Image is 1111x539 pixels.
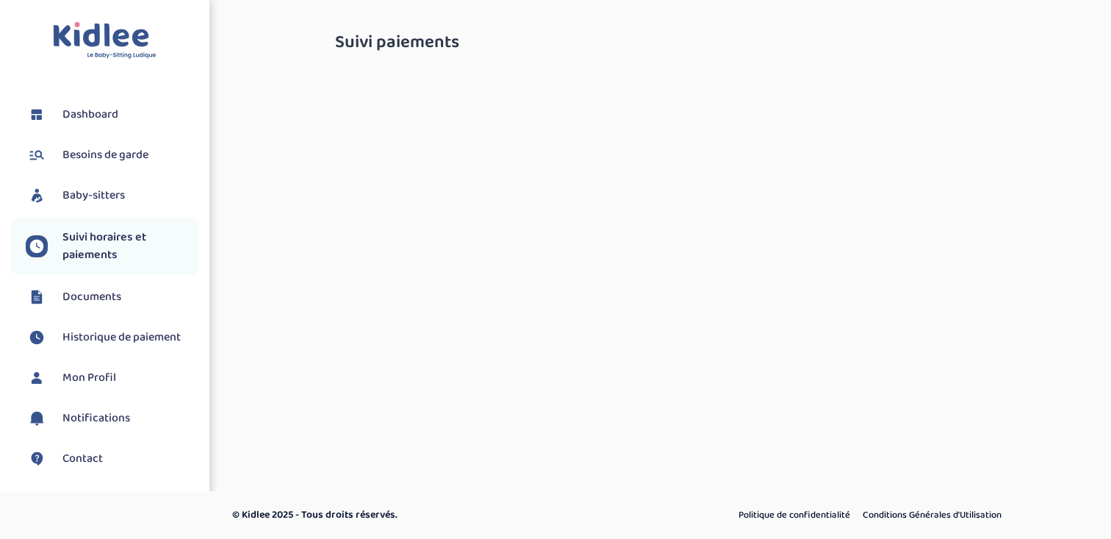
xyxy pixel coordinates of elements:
a: Besoins de garde [26,144,198,166]
img: logo.svg [53,22,157,60]
a: Documents [26,286,198,308]
img: documents.svg [26,286,48,308]
span: Documents [62,288,121,306]
span: Mon Profil [62,369,116,387]
a: Politique de confidentialité [733,506,855,525]
a: Baby-sitters [26,185,198,207]
span: Contact [62,450,103,468]
span: Dashboard [62,106,118,124]
p: © Kidlee 2025 - Tous droits réservés. [232,507,618,523]
img: babysitters.svg [26,185,48,207]
img: besoin.svg [26,144,48,166]
a: Contact [26,448,198,470]
img: suivihoraire.svg [26,235,48,257]
span: Besoins de garde [62,146,148,164]
span: Historique de paiement [62,329,181,346]
span: Suivi paiements [335,33,459,52]
a: Mon Profil [26,367,198,389]
a: Dashboard [26,104,198,126]
a: Notifications [26,407,198,429]
a: Suivi horaires et paiements [26,229,198,264]
span: Suivi horaires et paiements [62,229,198,264]
img: contact.svg [26,448,48,470]
img: profil.svg [26,367,48,389]
img: notification.svg [26,407,48,429]
img: dashboard.svg [26,104,48,126]
a: Conditions Générales d’Utilisation [857,506,1007,525]
span: Baby-sitters [62,187,125,204]
span: Notifications [62,410,130,427]
img: suivihoraire.svg [26,326,48,349]
a: Historique de paiement [26,326,198,349]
